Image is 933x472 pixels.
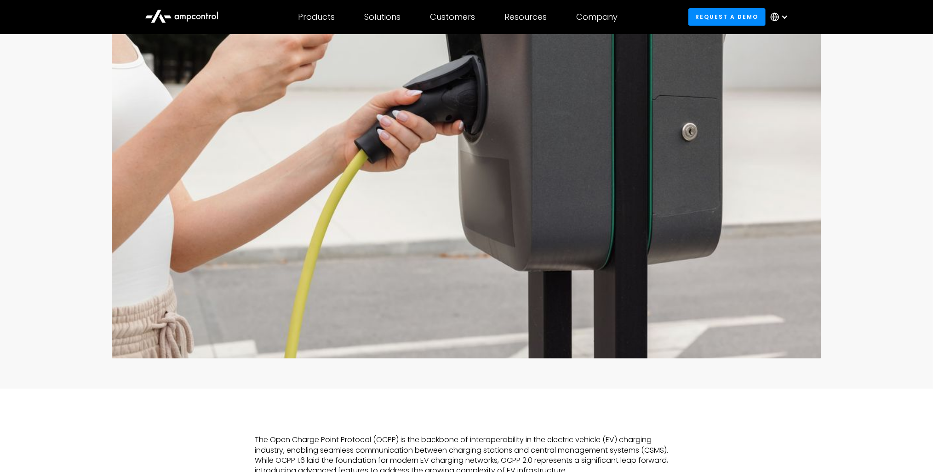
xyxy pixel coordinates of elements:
div: Resources [504,12,547,22]
div: Solutions [364,12,401,22]
div: Company [576,12,618,22]
div: Customers [430,12,475,22]
div: Products [298,12,335,22]
a: Request a demo [688,8,766,25]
